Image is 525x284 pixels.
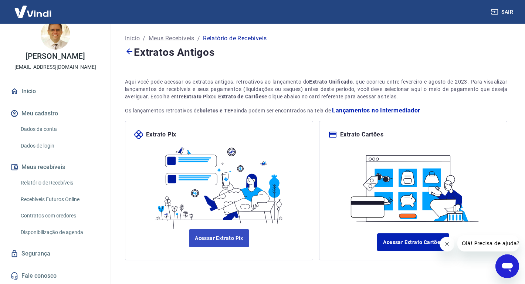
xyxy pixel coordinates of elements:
[332,106,420,115] a: Lançamentos no Intermediador
[345,148,481,224] img: ilustracard.1447bf24807628a904eb562bb34ea6f9.svg
[440,237,454,251] iframe: Fechar mensagem
[203,34,267,43] p: Relatório de Recebíveis
[184,94,211,99] strong: Extrato Pix
[309,79,353,85] strong: Extrato Unificado
[149,34,194,43] a: Meus Recebíveis
[18,175,102,190] a: Relatório de Recebíveis
[146,130,176,139] p: Extrato Pix
[125,44,507,60] h4: Extratos Antigos
[9,246,102,262] a: Segurança
[9,0,57,23] img: Vindi
[457,235,519,251] iframe: Mensagem da empresa
[9,83,102,99] a: Início
[200,108,234,114] strong: boletos e TEF
[340,130,383,139] p: Extrato Cartões
[151,139,287,229] img: ilustrapix.38d2ed8fdf785898d64e9b5bf3a9451d.svg
[18,122,102,137] a: Dados da conta
[125,78,507,100] div: Aqui você pode acessar os extratos antigos, retroativos ao lançamento do , que ocorreu entre feve...
[125,34,140,43] a: Início
[490,5,516,19] button: Sair
[18,208,102,223] a: Contratos com credores
[14,63,96,71] p: [EMAIL_ADDRESS][DOMAIN_NAME]
[143,34,145,43] p: /
[9,105,102,122] button: Meu cadastro
[26,53,85,60] p: [PERSON_NAME]
[9,268,102,284] a: Fale conosco
[197,34,200,43] p: /
[41,20,70,50] img: 97718f54-a025-4246-ac7c-481368fe4eb5.jpeg
[377,233,449,251] a: Acessar Extrato Cartões
[18,225,102,240] a: Disponibilização de agenda
[18,138,102,153] a: Dados de login
[218,94,264,99] strong: Extrato de Cartões
[9,159,102,175] button: Meus recebíveis
[18,192,102,207] a: Recebíveis Futuros Online
[495,254,519,278] iframe: Botão para abrir a janela de mensagens
[4,5,62,11] span: Olá! Precisa de ajuda?
[189,229,249,247] a: Acessar Extrato Pix
[125,106,507,115] p: Os lançamentos retroativos de ainda podem ser encontrados na tela de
